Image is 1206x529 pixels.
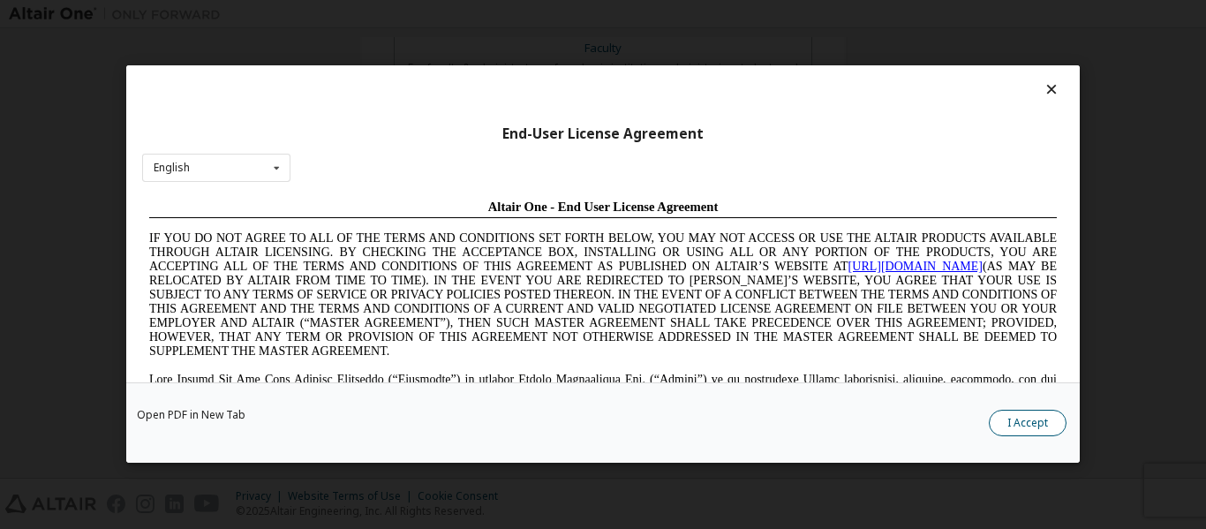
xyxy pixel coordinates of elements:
[706,67,840,80] a: [URL][DOMAIN_NAME]
[989,411,1067,437] button: I Accept
[7,39,915,165] span: IF YOU DO NOT AGREE TO ALL OF THE TERMS AND CONDITIONS SET FORTH BELOW, YOU MAY NOT ACCESS OR USE...
[154,162,190,173] div: English
[142,125,1064,143] div: End-User License Agreement
[137,411,245,421] a: Open PDF in New Tab
[7,180,915,306] span: Lore Ipsumd Sit Ame Cons Adipisc Elitseddo (“Eiusmodte”) in utlabor Etdolo Magnaaliqua Eni. (“Adm...
[346,7,577,21] span: Altair One - End User License Agreement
